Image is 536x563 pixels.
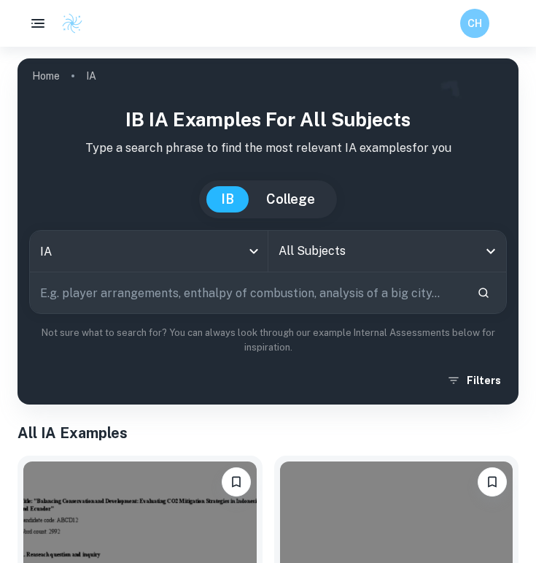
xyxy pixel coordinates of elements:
h6: CH [467,15,483,31]
button: Filters [443,367,507,394]
a: Home [32,66,60,86]
button: CH [460,9,489,38]
p: Not sure what to search for? You can always look through our example Internal Assessments below f... [29,326,507,356]
button: Bookmark [222,467,251,497]
h1: IB IA examples for all subjects [29,105,507,134]
button: Open [481,241,501,261]
p: IA [86,68,96,84]
img: Clastify logo [61,12,83,34]
img: profile cover [18,58,518,405]
button: College [252,186,330,212]
button: Bookmark [478,467,507,497]
p: Type a search phrase to find the most relevant IA examples for you [29,139,507,157]
input: E.g. player arrangements, enthalpy of combustion, analysis of a big city... [30,272,465,313]
button: IB [206,186,249,212]
button: Search [471,280,496,305]
div: IA [30,231,268,272]
h1: All IA Examples [18,422,518,444]
a: Clastify logo [53,12,83,34]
